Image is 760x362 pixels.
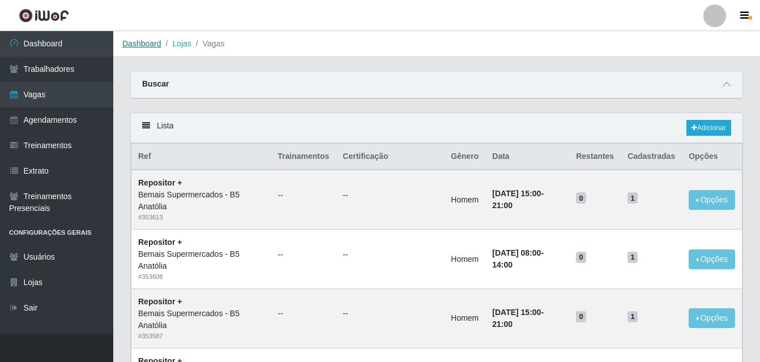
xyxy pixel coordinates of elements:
[621,144,682,170] th: Cadastradas
[627,311,638,322] span: 1
[444,230,485,289] td: Homem
[131,144,271,170] th: Ref
[138,272,264,282] div: # 353608
[113,31,760,57] nav: breadcrumb
[191,38,225,50] li: Vagas
[682,144,742,170] th: Opções
[138,297,182,306] strong: Repositor +
[492,189,544,210] strong: -
[689,308,735,328] button: Opções
[131,113,742,143] div: Lista
[444,144,485,170] th: Gênero
[277,308,329,320] ul: --
[492,248,544,269] strong: -
[138,248,264,272] div: Bemais Supermercados - B5 Anatólia
[485,144,569,170] th: Data
[138,331,264,341] div: # 353587
[492,248,541,257] time: [DATE] 08:00
[576,311,586,322] span: 0
[343,189,437,201] ul: --
[492,260,513,269] time: 14:00
[138,308,264,331] div: Bemais Supermercados - B5 Anatólia
[689,190,735,210] button: Opções
[138,178,182,187] strong: Repositor +
[138,189,264,213] div: Bemais Supermercados - B5 Anatólia
[444,170,485,229] td: Homem
[343,308,437,320] ul: --
[138,213,264,222] div: # 353613
[271,144,336,170] th: Trainamentos
[627,252,638,263] span: 1
[277,189,329,201] ul: --
[492,308,541,317] time: [DATE] 15:00
[689,249,735,269] button: Opções
[343,249,437,261] ul: --
[142,79,169,88] strong: Buscar
[492,308,544,329] strong: -
[492,320,513,329] time: 21:00
[19,8,69,23] img: CoreUI Logo
[492,201,513,210] time: 21:00
[444,288,485,348] td: Homem
[277,249,329,261] ul: --
[336,144,444,170] th: Certificação
[686,120,731,136] a: Adicionar
[492,189,541,198] time: [DATE] 15:00
[627,192,638,204] span: 1
[122,39,161,48] a: Dashboard
[576,192,586,204] span: 0
[172,39,191,48] a: Lojas
[138,238,182,247] strong: Repositor +
[569,144,621,170] th: Restantes
[576,252,586,263] span: 0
